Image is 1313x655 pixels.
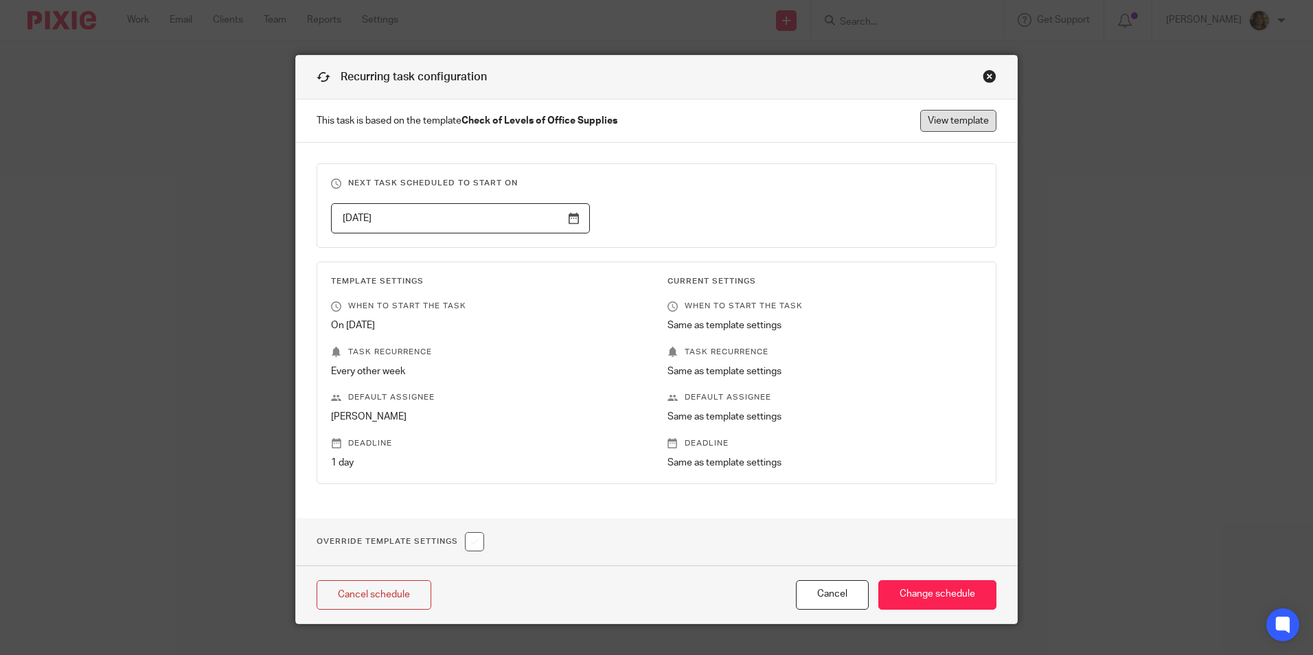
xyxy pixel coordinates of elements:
[983,69,996,83] div: Close this dialog window
[667,347,982,358] p: Task recurrence
[667,456,982,470] p: Same as template settings
[796,580,869,610] button: Cancel
[331,178,982,189] h3: Next task scheduled to start on
[331,276,646,287] h3: Template Settings
[920,110,996,132] a: View template
[667,276,982,287] h3: Current Settings
[331,301,646,312] p: When to start the task
[667,365,982,378] p: Same as template settings
[331,365,646,378] p: Every other week
[331,410,646,424] p: [PERSON_NAME]
[667,319,982,332] p: Same as template settings
[317,69,487,85] h1: Recurring task configuration
[331,392,646,403] p: Default assignee
[317,580,431,610] a: Cancel schedule
[667,301,982,312] p: When to start the task
[331,319,646,332] p: On [DATE]
[461,116,617,126] strong: Check of Levels of Office Supplies
[331,347,646,358] p: Task recurrence
[667,410,982,424] p: Same as template settings
[878,580,996,610] input: Change schedule
[667,392,982,403] p: Default assignee
[331,438,646,449] p: Deadline
[317,532,484,551] h1: Override Template Settings
[667,438,982,449] p: Deadline
[331,456,646,470] p: 1 day
[317,114,617,128] span: This task is based on the template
